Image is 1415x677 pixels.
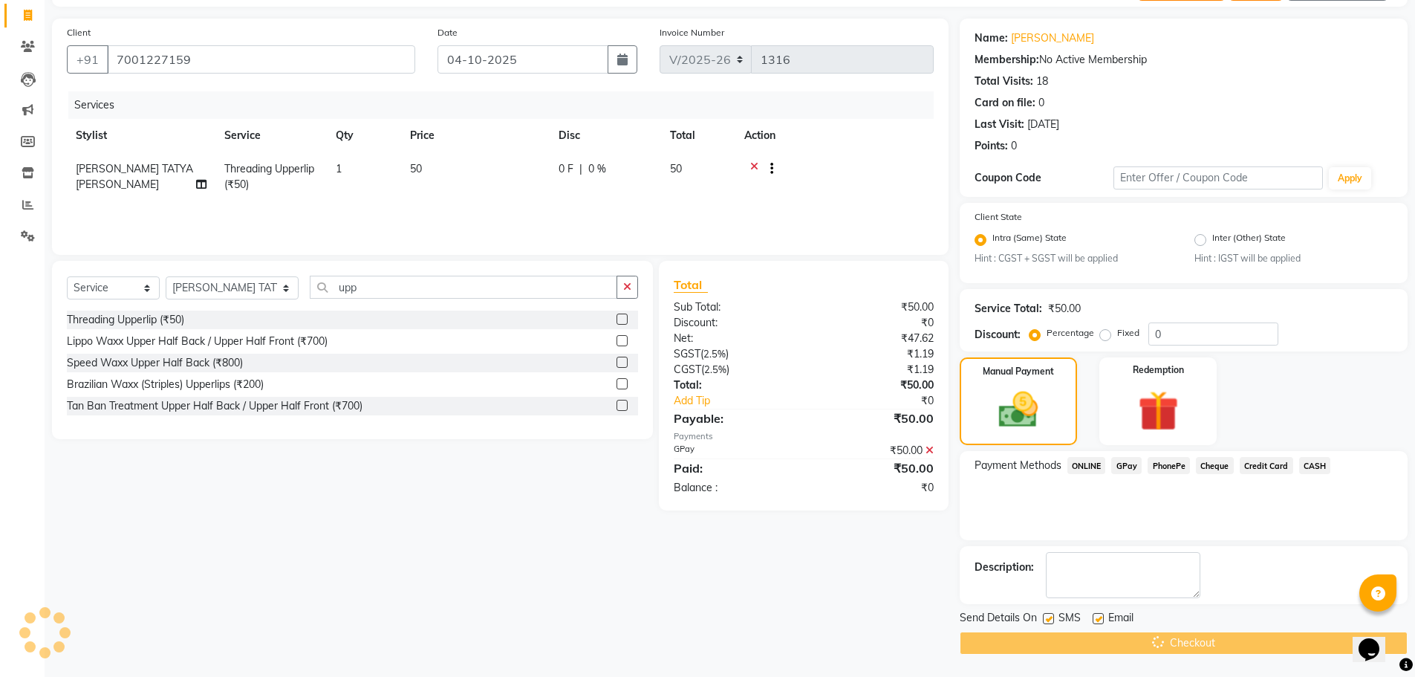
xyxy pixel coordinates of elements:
span: 2.5% [703,348,726,360]
div: [DATE] [1027,117,1059,132]
div: ( ) [663,362,804,378]
th: Qty [327,119,401,152]
div: Name: [975,30,1008,46]
label: Inter (Other) State [1212,231,1286,249]
label: Client [67,26,91,39]
div: ₹50.00 [804,299,945,315]
span: 0 F [559,161,573,177]
span: Send Details On [960,610,1037,629]
div: Speed Waxx Upper Half Back (₹800) [67,355,243,371]
span: Payment Methods [975,458,1061,473]
div: Paid: [663,459,804,477]
th: Stylist [67,119,215,152]
div: Total Visits: [975,74,1033,89]
span: 1 [336,162,342,175]
div: Payable: [663,409,804,427]
div: No Active Membership [975,52,1393,68]
img: _cash.svg [986,387,1050,433]
div: 0 [1011,138,1017,154]
span: [PERSON_NAME] TATYA [PERSON_NAME] [76,162,193,191]
small: Hint : IGST will be applied [1194,252,1393,265]
span: SGST [674,347,700,360]
span: ONLINE [1067,457,1106,474]
label: Redemption [1133,363,1184,377]
span: Cheque [1196,457,1234,474]
label: Intra (Same) State [992,231,1067,249]
button: +91 [67,45,108,74]
th: Disc [550,119,661,152]
div: ₹1.19 [804,346,945,362]
iframe: chat widget [1353,618,1400,662]
div: ₹50.00 [804,443,945,459]
span: CGST [674,363,701,376]
div: ₹50.00 [804,459,945,477]
span: CASH [1299,457,1331,474]
input: Search by Name/Mobile/Email/Code [107,45,415,74]
div: ₹50.00 [1048,301,1081,317]
div: Lippo Waxx Upper Half Back / Upper Half Front (₹700) [67,334,328,349]
div: ₹50.00 [804,409,945,427]
span: SMS [1058,610,1081,629]
span: 0 % [588,161,606,177]
div: ₹47.62 [804,331,945,346]
button: Apply [1329,167,1371,190]
div: ( ) [663,346,804,362]
div: Threading Upperlip (₹50) [67,312,184,328]
div: Description: [975,560,1034,575]
span: Credit Card [1240,457,1293,474]
div: Brazilian Waxx (Striples) Upperlips (₹200) [67,377,264,392]
span: 50 [410,162,422,175]
span: 2.5% [704,363,726,375]
div: Last Visit: [975,117,1024,132]
div: Coupon Code [975,170,1114,186]
div: Card on file: [975,95,1035,111]
div: GPay [663,443,804,459]
input: Enter Offer / Coupon Code [1113,166,1323,190]
div: 18 [1036,74,1048,89]
span: GPay [1111,457,1142,474]
span: Total [674,277,708,293]
div: Services [68,91,945,119]
div: Net: [663,331,804,346]
div: Payments [674,430,933,443]
div: 0 [1038,95,1044,111]
label: Manual Payment [983,365,1054,378]
label: Invoice Number [660,26,724,39]
th: Price [401,119,550,152]
span: | [579,161,582,177]
a: [PERSON_NAME] [1011,30,1094,46]
div: ₹0 [827,393,945,409]
div: Membership: [975,52,1039,68]
small: Hint : CGST + SGST will be applied [975,252,1173,265]
input: Search or Scan [310,276,617,299]
img: _gift.svg [1125,386,1191,436]
label: Date [437,26,458,39]
label: Client State [975,210,1022,224]
div: Tan Ban Treatment Upper Half Back / Upper Half Front (₹700) [67,398,362,414]
th: Total [661,119,735,152]
div: Service Total: [975,301,1042,317]
div: ₹0 [804,480,945,496]
div: ₹1.19 [804,362,945,378]
span: 50 [670,162,682,175]
label: Fixed [1117,326,1139,340]
label: Percentage [1047,326,1094,340]
th: Action [735,119,934,152]
span: PhonePe [1148,457,1190,474]
th: Service [215,119,327,152]
span: Email [1108,610,1133,629]
a: Add Tip [663,393,827,409]
div: ₹0 [804,315,945,331]
div: Balance : [663,480,804,496]
div: Points: [975,138,1008,154]
div: Discount: [975,327,1021,343]
div: Discount: [663,315,804,331]
span: Threading Upperlip (₹50) [224,162,314,191]
div: Total: [663,378,804,393]
div: ₹50.00 [804,378,945,393]
div: Sub Total: [663,299,804,315]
